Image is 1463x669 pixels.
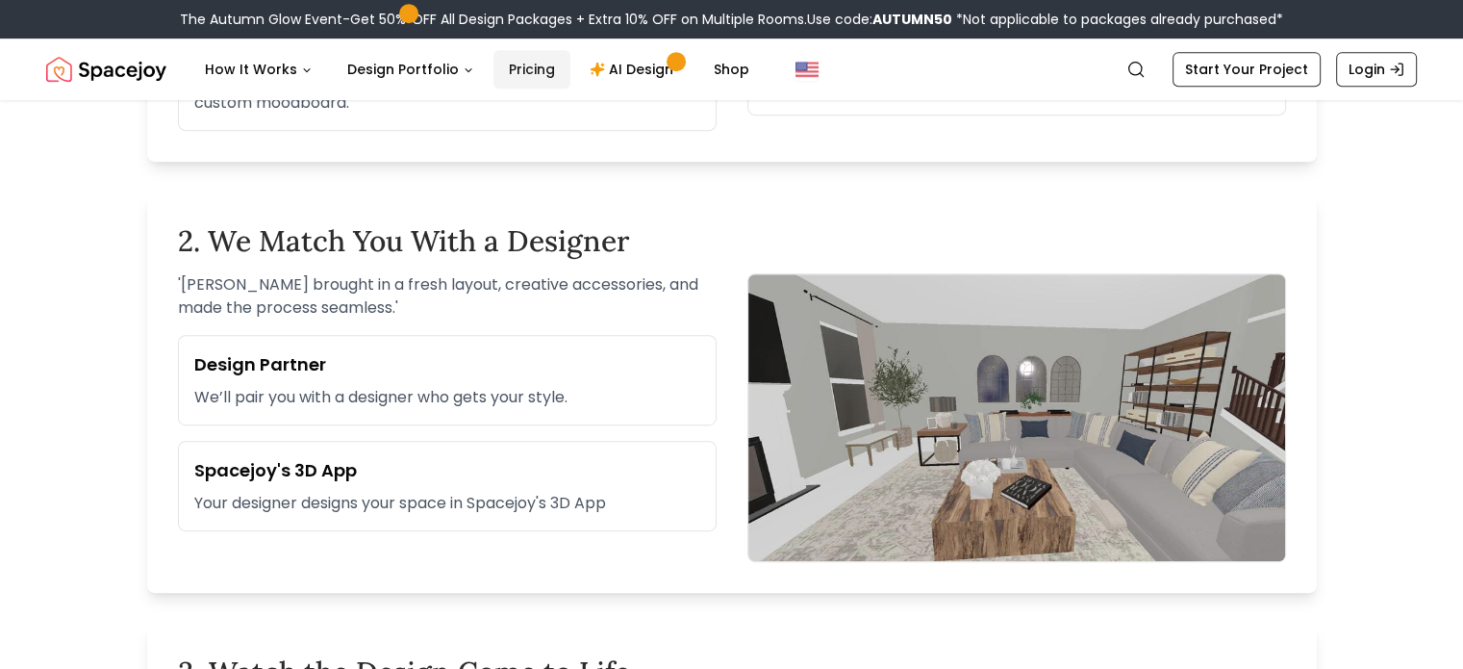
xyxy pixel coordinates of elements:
[194,351,700,378] h3: Design Partner
[1336,52,1417,87] a: Login
[574,50,694,89] a: AI Design
[1173,52,1321,87] a: Start Your Project
[178,273,717,320] p: ' [PERSON_NAME] brought in a fresh layout, creative accessories, and made the process seamless. '
[189,50,328,89] button: How It Works
[795,58,819,81] img: United States
[872,10,952,29] b: AUTUMN50
[194,386,700,409] p: We’ll pair you with a designer who gets your style.
[189,50,765,89] nav: Main
[493,50,570,89] a: Pricing
[46,39,1417,100] nav: Global
[194,492,700,515] p: Your designer designs your space in Spacejoy's 3D App
[46,50,166,89] img: Spacejoy Logo
[952,10,1283,29] span: *Not applicable to packages already purchased*
[747,273,1286,562] img: 3D App Design
[332,50,490,89] button: Design Portfolio
[194,457,700,484] h3: Spacejoy's 3D App
[46,50,166,89] a: Spacejoy
[180,10,1283,29] div: The Autumn Glow Event-Get 50% OFF All Design Packages + Extra 10% OFF on Multiple Rooms.
[807,10,952,29] span: Use code:
[178,223,1286,258] h2: 2. We Match You With a Designer
[698,50,765,89] a: Shop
